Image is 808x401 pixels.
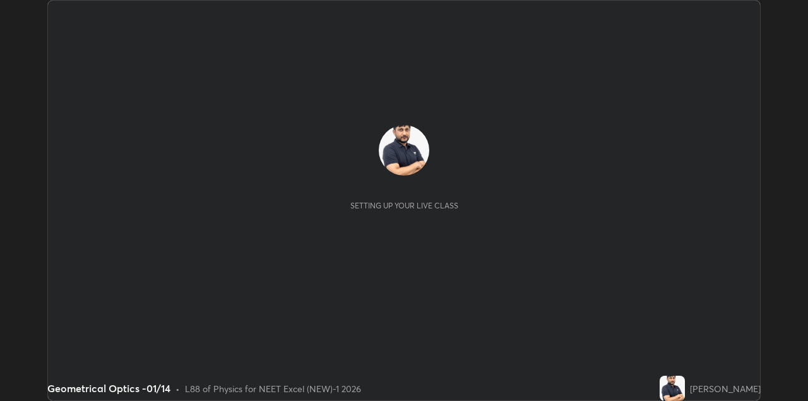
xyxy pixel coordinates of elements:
div: • [175,382,180,395]
div: [PERSON_NAME] [690,382,761,395]
div: Setting up your live class [350,201,458,210]
img: de6c275da805432c8bc00b045e3c7ab9.jpg [379,125,429,176]
img: de6c275da805432c8bc00b045e3c7ab9.jpg [660,376,685,401]
div: L88 of Physics for NEET Excel (NEW)-1 2026 [185,382,361,395]
div: Geometrical Optics -01/14 [47,381,170,396]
